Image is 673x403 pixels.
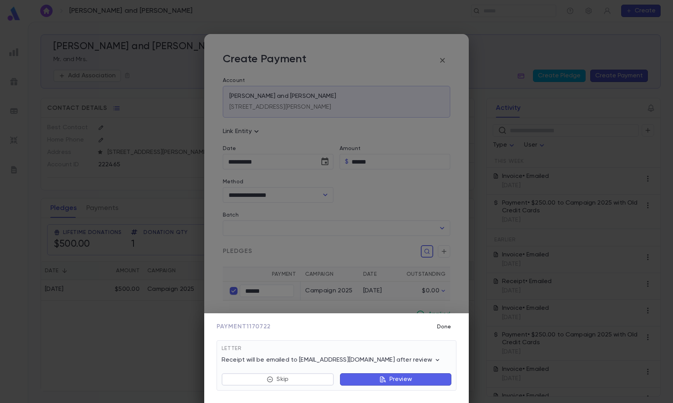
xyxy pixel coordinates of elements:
button: Skip [222,373,334,386]
button: Preview [340,373,451,386]
button: Done [432,319,456,334]
div: Letter [222,345,451,356]
p: Receipt will be emailed to [EMAIL_ADDRESS][DOMAIN_NAME] after review [222,356,441,364]
p: Skip [277,376,289,383]
p: Preview [389,376,412,383]
span: Payment 1170722 [217,323,271,331]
